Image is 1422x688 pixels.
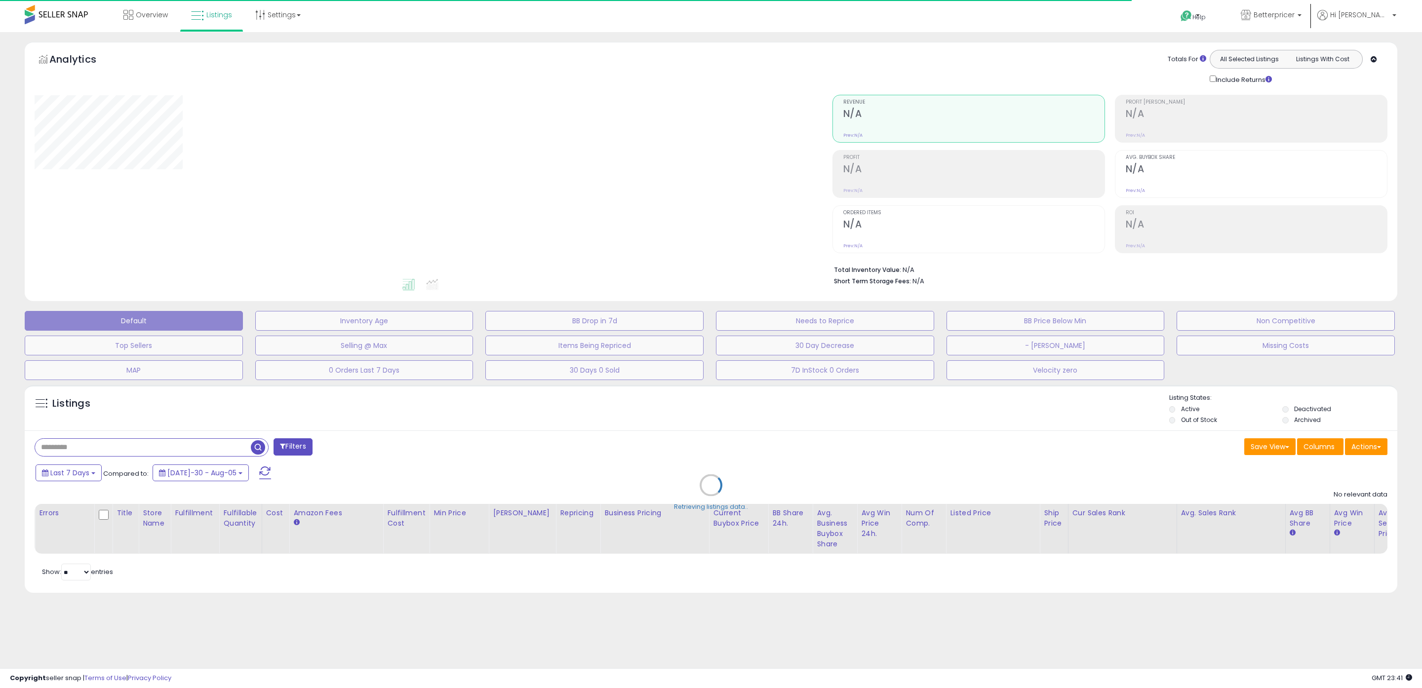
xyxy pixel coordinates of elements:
[716,360,934,380] button: 7D InStock 0 Orders
[843,163,1105,177] h2: N/A
[947,311,1165,331] button: BB Price Below Min
[912,276,924,286] span: N/A
[206,10,232,20] span: Listings
[1168,55,1206,64] div: Totals For
[485,311,704,331] button: BB Drop in 7d
[1192,13,1206,21] span: Help
[1173,2,1225,32] a: Help
[25,336,243,355] button: Top Sellers
[1126,243,1145,249] small: Prev: N/A
[843,219,1105,232] h2: N/A
[1126,108,1387,121] h2: N/A
[25,360,243,380] button: MAP
[1126,155,1387,160] span: Avg. Buybox Share
[25,311,243,331] button: Default
[674,502,748,511] div: Retrieving listings data..
[255,336,474,355] button: Selling @ Max
[843,155,1105,160] span: Profit
[1177,311,1395,331] button: Non Competitive
[136,10,168,20] span: Overview
[1286,53,1359,66] button: Listings With Cost
[716,311,934,331] button: Needs to Reprice
[49,52,116,69] h5: Analytics
[834,263,1380,275] li: N/A
[834,266,901,274] b: Total Inventory Value:
[843,108,1105,121] h2: N/A
[1180,10,1192,22] i: Get Help
[255,360,474,380] button: 0 Orders Last 7 Days
[485,360,704,380] button: 30 Days 0 Sold
[1254,10,1295,20] span: Betterpricer
[843,243,863,249] small: Prev: N/A
[485,336,704,355] button: Items Being Repriced
[843,132,863,138] small: Prev: N/A
[1126,210,1387,216] span: ROI
[947,360,1165,380] button: Velocity zero
[834,277,911,285] b: Short Term Storage Fees:
[1126,163,1387,177] h2: N/A
[1126,100,1387,105] span: Profit [PERSON_NAME]
[255,311,474,331] button: Inventory Age
[843,100,1105,105] span: Revenue
[1126,188,1145,193] small: Prev: N/A
[843,188,863,193] small: Prev: N/A
[1317,10,1396,32] a: Hi [PERSON_NAME]
[716,336,934,355] button: 30 Day Decrease
[1202,74,1284,85] div: Include Returns
[1126,132,1145,138] small: Prev: N/A
[1213,53,1286,66] button: All Selected Listings
[1177,336,1395,355] button: Missing Costs
[1330,10,1389,20] span: Hi [PERSON_NAME]
[947,336,1165,355] button: - [PERSON_NAME]
[843,210,1105,216] span: Ordered Items
[1126,219,1387,232] h2: N/A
